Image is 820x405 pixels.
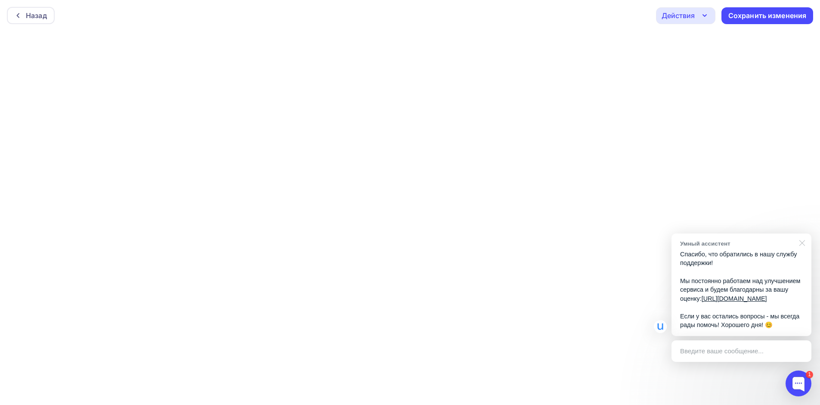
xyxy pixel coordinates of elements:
[806,371,813,378] div: 1
[26,10,47,21] div: Назад
[680,250,803,330] p: Спасибо, что обратились в нашу службу поддержки! Мы постоянно работаем над улучшением сервиса и б...
[728,11,807,21] div: Сохранить изменения
[680,240,794,248] div: Умный ассистент
[656,7,715,24] button: Действия
[671,340,811,362] div: Введите ваше сообщение...
[654,320,667,333] img: Умный ассистент
[702,295,767,302] a: [URL][DOMAIN_NAME]
[662,10,695,21] div: Действия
